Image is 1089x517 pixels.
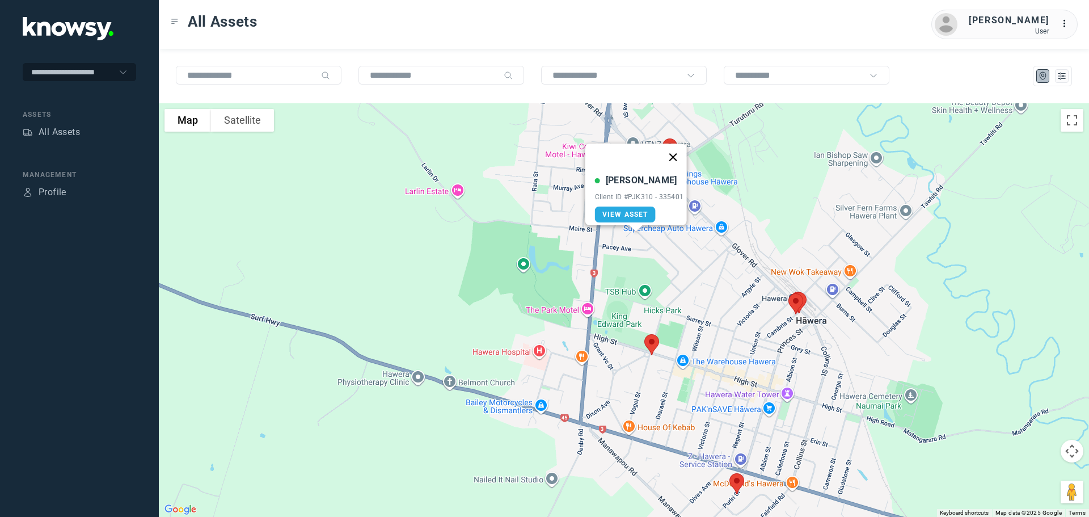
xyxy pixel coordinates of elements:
div: [PERSON_NAME] [969,14,1049,27]
a: Terms (opens in new tab) [1069,510,1086,516]
div: : [1061,17,1074,32]
div: Profile [23,187,33,197]
a: AssetsAll Assets [23,125,80,139]
button: Close [659,144,686,171]
button: Keyboard shortcuts [940,509,989,517]
img: Application Logo [23,17,113,40]
div: Assets [23,127,33,137]
button: Drag Pegman onto the map to open Street View [1061,481,1083,503]
button: Show street map [164,109,211,132]
div: Profile [39,186,66,199]
div: Client ID #PJK310 - 335401 [595,193,684,201]
img: avatar.png [935,13,957,36]
div: User [969,27,1049,35]
div: Search [321,71,330,80]
a: View Asset [595,207,656,222]
button: Toggle fullscreen view [1061,109,1083,132]
span: All Assets [188,11,258,32]
div: [PERSON_NAME] [606,174,677,187]
tspan: ... [1061,19,1073,28]
button: Map camera controls [1061,440,1083,463]
a: ProfileProfile [23,186,66,199]
div: Management [23,170,136,180]
div: Toggle Menu [171,18,179,26]
div: Assets [23,110,136,120]
img: Google [162,502,199,517]
a: Open this area in Google Maps (opens a new window) [162,502,199,517]
div: : [1061,17,1074,31]
div: All Assets [39,125,80,139]
div: Map [1038,71,1048,81]
div: List [1057,71,1067,81]
button: Show satellite imagery [211,109,274,132]
div: Search [504,71,513,80]
span: Map data ©2025 Google [995,510,1062,516]
span: View Asset [602,211,648,218]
